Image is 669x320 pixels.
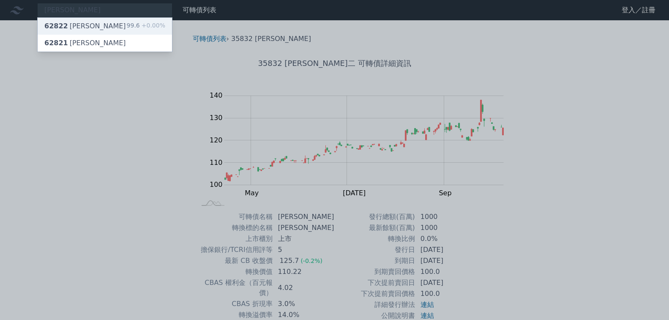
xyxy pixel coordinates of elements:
div: [PERSON_NAME] [44,21,126,31]
a: 62821[PERSON_NAME] [38,35,172,52]
div: 99.6 [127,21,165,31]
a: 62822[PERSON_NAME] 99.6+0.00% [38,18,172,35]
span: 62822 [44,22,68,30]
span: 62821 [44,39,68,47]
div: [PERSON_NAME] [44,38,126,48]
span: +0.00% [140,22,165,29]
